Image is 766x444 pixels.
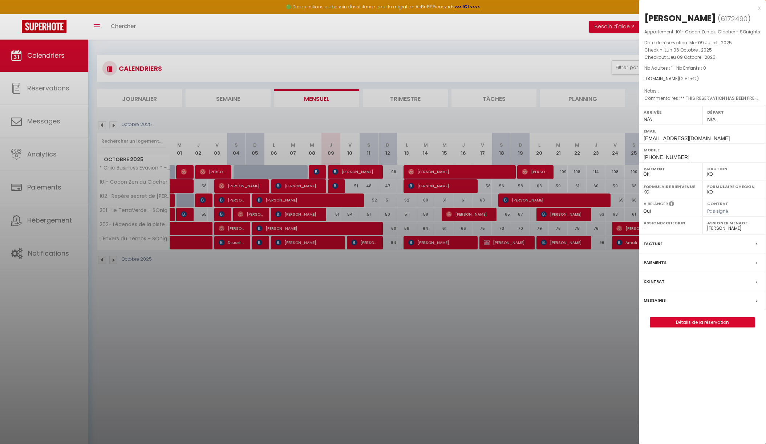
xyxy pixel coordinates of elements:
span: [PHONE_NUMBER] [644,154,689,160]
label: Formulaire Bienvenue [644,183,698,190]
label: Contrat [707,201,728,205]
span: Mer 09 Juillet . 2025 [689,40,732,46]
p: Appartement : [644,28,761,36]
label: Email [644,127,761,135]
div: [DOMAIN_NAME] [644,76,761,82]
span: 215.15 [681,76,692,82]
div: [PERSON_NAME] [644,12,716,24]
p: Notes : [644,87,761,95]
p: Date de réservation : [644,39,761,46]
span: 101- Cocon Zen du Clocher - SOnights [676,29,760,35]
a: Détails de la réservation [650,318,755,327]
span: Lun 06 Octobre . 2025 [665,47,712,53]
span: ( € ) [679,76,699,82]
label: Paiement [644,165,698,172]
label: Caution [707,165,761,172]
span: 6172490 [721,14,747,23]
label: Facture [644,240,662,248]
span: N/A [707,117,716,122]
span: Jeu 09 Octobre . 2025 [668,54,716,60]
label: Paiements [644,259,666,266]
label: Arrivée [644,109,698,116]
button: Détails de la réservation [650,317,755,327]
label: Assigner Menage [707,219,761,227]
p: Commentaires : [644,95,761,102]
p: Checkout : [644,54,761,61]
label: A relancer [644,201,668,207]
label: Mobile [644,146,761,154]
label: Départ [707,109,761,116]
span: Nb Adultes : 1 - [644,65,706,71]
label: Assigner Checkin [644,219,698,227]
span: [EMAIL_ADDRESS][DOMAIN_NAME] [644,135,730,141]
label: Messages [644,297,666,304]
div: x [639,4,761,12]
p: Checkin : [644,46,761,54]
i: Sélectionner OUI si vous souhaiter envoyer les séquences de messages post-checkout [669,201,674,209]
label: Formulaire Checkin [707,183,761,190]
span: Nb Enfants : 0 [676,65,706,71]
span: N/A [644,117,652,122]
span: ( ) [718,13,751,24]
span: Pas signé [707,208,728,214]
label: Contrat [644,278,665,285]
span: - [659,88,661,94]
